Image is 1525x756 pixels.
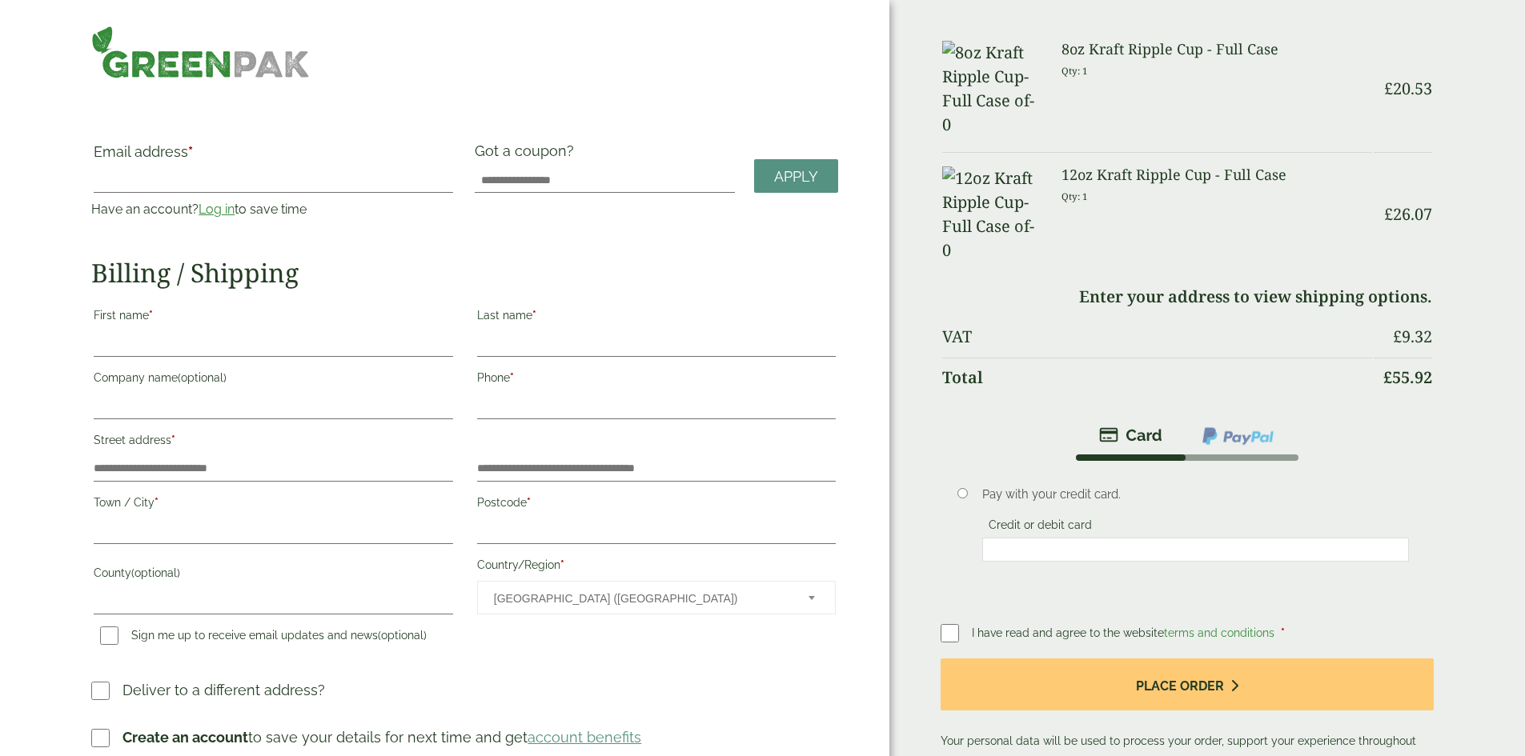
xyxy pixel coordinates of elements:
[1201,426,1275,446] img: ppcp-gateway.png
[1061,166,1371,184] h3: 12oz Kraft Ripple Cup - Full Case
[122,729,248,746] strong: Create an account
[942,358,1371,397] th: Total
[532,309,536,322] abbr: required
[754,159,838,194] a: Apply
[1061,65,1088,77] small: Qty: 1
[178,371,227,384] span: (optional)
[941,658,1433,710] button: Place order
[94,491,452,518] label: Town / City
[494,582,787,615] span: United Kingdom (UK)
[527,496,531,509] abbr: required
[1061,190,1088,202] small: Qty: 1
[94,366,452,394] label: Company name
[94,429,452,456] label: Street address
[477,366,836,394] label: Phone
[972,626,1278,639] span: I have read and agree to the website
[1393,326,1432,347] bdi: 9.32
[942,166,1042,262] img: 12oz Kraft Ripple Cup-Full Case of-0
[91,200,455,219] p: Have an account? to save time
[94,629,433,646] label: Sign me up to receive email updates and news
[1383,366,1432,388] bdi: 55.92
[560,558,564,571] abbr: required
[149,309,153,322] abbr: required
[942,278,1431,316] td: Enter your address to view shipping options.
[1061,41,1371,58] h3: 8oz Kraft Ripple Cup - Full Case
[122,726,641,748] p: to save your details for next time and get
[122,679,325,701] p: Deliver to a different address?
[1383,366,1392,388] span: £
[477,491,836,518] label: Postcode
[188,143,193,160] abbr: required
[155,496,159,509] abbr: required
[1384,78,1393,99] span: £
[1384,78,1432,99] bdi: 20.53
[528,729,641,746] a: account benefits
[171,434,175,446] abbr: required
[1281,626,1285,639] abbr: required
[477,581,836,614] span: Country/Region
[100,626,118,645] input: Sign me up to receive email updates and news(optional)
[91,258,838,288] h2: Billing / Shipping
[987,542,1404,557] iframe: Secure payment input frame
[91,26,310,78] img: GreenPak Supplies
[510,371,514,384] abbr: required
[94,562,452,589] label: County
[942,41,1042,137] img: 8oz Kraft Ripple Cup-Full Case of-0
[475,142,580,167] label: Got a coupon?
[774,168,818,186] span: Apply
[94,304,452,331] label: First name
[477,304,836,331] label: Last name
[378,629,427,642] span: (optional)
[199,202,235,217] a: Log in
[1099,426,1162,445] img: stripe.png
[1384,203,1393,225] span: £
[1164,626,1274,639] a: terms and conditions
[1384,203,1432,225] bdi: 26.07
[477,554,836,581] label: Country/Region
[982,518,1098,536] label: Credit or debit card
[94,145,452,167] label: Email address
[942,318,1371,356] th: VAT
[131,566,180,579] span: (optional)
[982,486,1409,503] p: Pay with your credit card.
[1393,326,1402,347] span: £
